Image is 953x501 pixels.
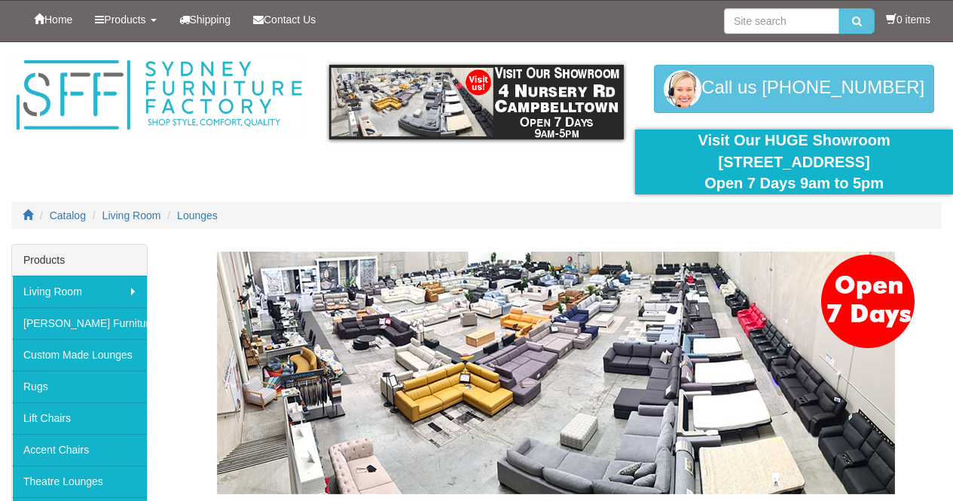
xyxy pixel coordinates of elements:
[168,1,243,38] a: Shipping
[12,434,147,466] a: Accent Chairs
[190,14,231,26] span: Shipping
[724,8,839,34] input: Site search
[44,14,72,26] span: Home
[12,371,147,402] a: Rugs
[12,339,147,371] a: Custom Made Lounges
[886,12,930,27] li: 0 items
[23,1,84,38] a: Home
[264,14,316,26] span: Contact Us
[102,209,161,221] a: Living Room
[12,466,147,497] a: Theatre Lounges
[11,57,307,133] img: Sydney Furniture Factory
[12,245,147,276] div: Products
[242,1,327,38] a: Contact Us
[12,402,147,434] a: Lift Chairs
[50,209,86,221] a: Catalog
[12,307,147,339] a: [PERSON_NAME] Furniture
[12,276,147,307] a: Living Room
[104,14,145,26] span: Products
[84,1,167,38] a: Products
[177,209,218,221] a: Lounges
[646,130,942,194] div: Visit Our HUGE Showroom [STREET_ADDRESS] Open 7 Days 9am to 5pm
[329,65,625,139] img: showroom.gif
